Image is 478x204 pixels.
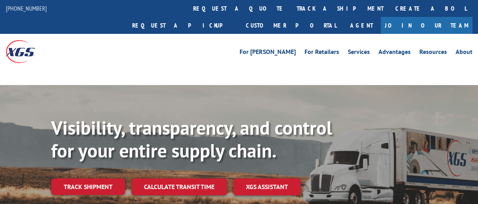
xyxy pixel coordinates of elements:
a: For Retailers [305,49,339,57]
a: Advantages [378,49,411,57]
a: Calculate transit time [131,178,227,195]
a: For [PERSON_NAME] [240,49,296,57]
b: Visibility, transparency, and control for your entire supply chain. [51,115,332,163]
a: Join Our Team [381,17,472,34]
a: Track shipment [51,178,125,195]
a: [PHONE_NUMBER] [6,4,47,12]
a: About [456,49,472,57]
a: XGS ASSISTANT [233,178,301,195]
a: Resources [419,49,447,57]
a: Services [348,49,370,57]
a: Agent [342,17,381,34]
a: Request a pickup [126,17,240,34]
a: Customer Portal [240,17,342,34]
